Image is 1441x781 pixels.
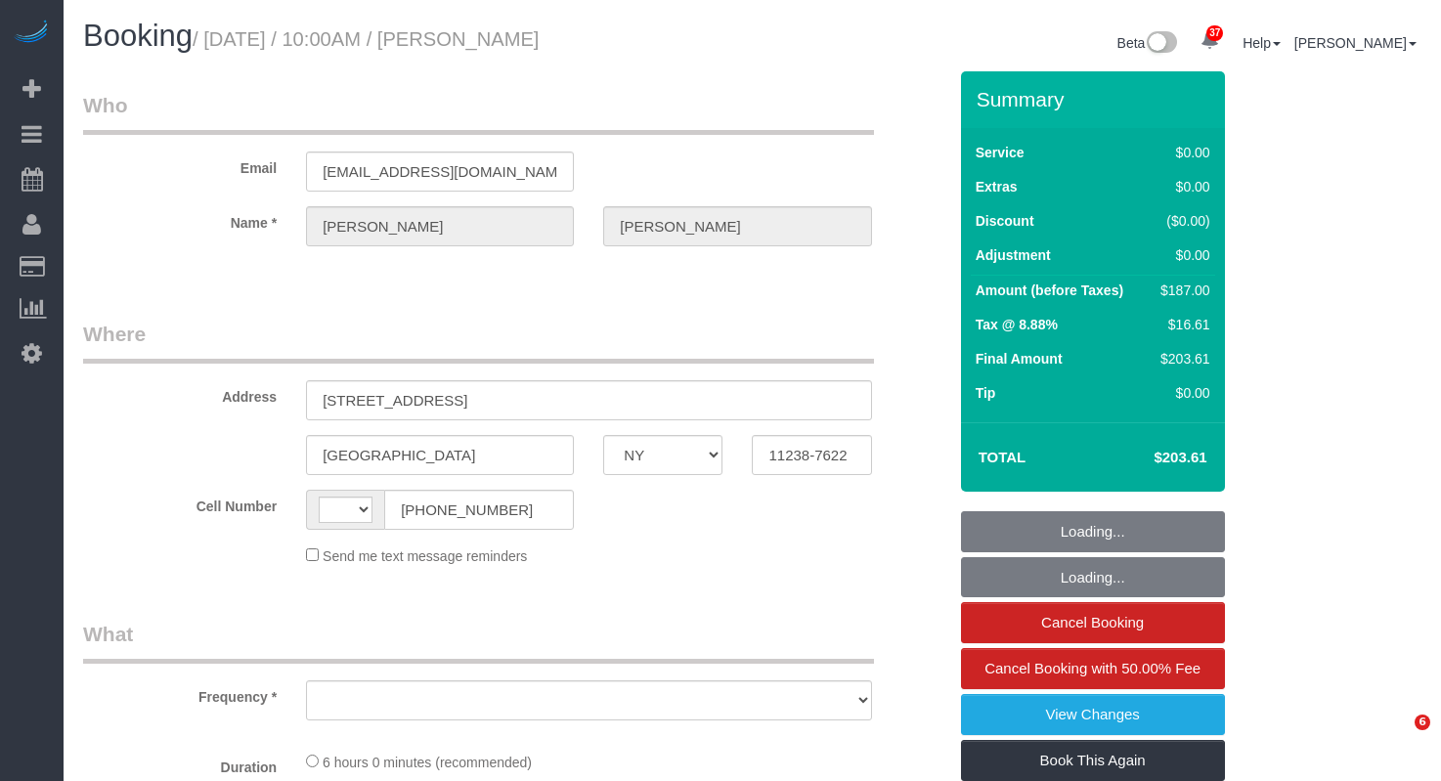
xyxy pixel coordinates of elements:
[68,206,291,233] label: Name *
[1153,211,1209,231] div: ($0.00)
[1153,383,1209,403] div: $0.00
[977,88,1215,110] h3: Summary
[1153,349,1209,369] div: $203.61
[976,315,1058,334] label: Tax @ 8.88%
[976,349,1063,369] label: Final Amount
[976,281,1123,300] label: Amount (before Taxes)
[1243,35,1281,51] a: Help
[68,490,291,516] label: Cell Number
[1117,35,1178,51] a: Beta
[12,20,51,47] img: Automaid Logo
[984,660,1201,676] span: Cancel Booking with 50.00% Fee
[976,143,1025,162] label: Service
[1153,177,1209,196] div: $0.00
[961,602,1225,643] a: Cancel Booking
[1153,281,1209,300] div: $187.00
[752,435,871,475] input: Zip Code
[1095,450,1206,466] h4: $203.61
[976,245,1051,265] label: Adjustment
[83,320,874,364] legend: Where
[306,152,574,192] input: Email
[961,740,1225,781] a: Book This Again
[83,91,874,135] legend: Who
[1206,25,1223,41] span: 37
[193,28,539,50] small: / [DATE] / 10:00AM / [PERSON_NAME]
[306,435,574,475] input: City
[68,380,291,407] label: Address
[1145,31,1177,57] img: New interface
[1415,715,1430,730] span: 6
[1375,715,1421,761] iframe: Intercom live chat
[83,620,874,664] legend: What
[1153,143,1209,162] div: $0.00
[976,383,996,403] label: Tip
[961,648,1225,689] a: Cancel Booking with 50.00% Fee
[306,206,574,246] input: First Name
[603,206,871,246] input: Last Name
[1294,35,1417,51] a: [PERSON_NAME]
[1191,20,1229,63] a: 37
[384,490,574,530] input: Cell Number
[68,152,291,178] label: Email
[1153,315,1209,334] div: $16.61
[976,177,1018,196] label: Extras
[961,694,1225,735] a: View Changes
[323,755,532,770] span: 6 hours 0 minutes (recommended)
[323,548,527,564] span: Send me text message reminders
[976,211,1034,231] label: Discount
[1153,245,1209,265] div: $0.00
[83,19,193,53] span: Booking
[68,751,291,777] label: Duration
[68,680,291,707] label: Frequency *
[979,449,1026,465] strong: Total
